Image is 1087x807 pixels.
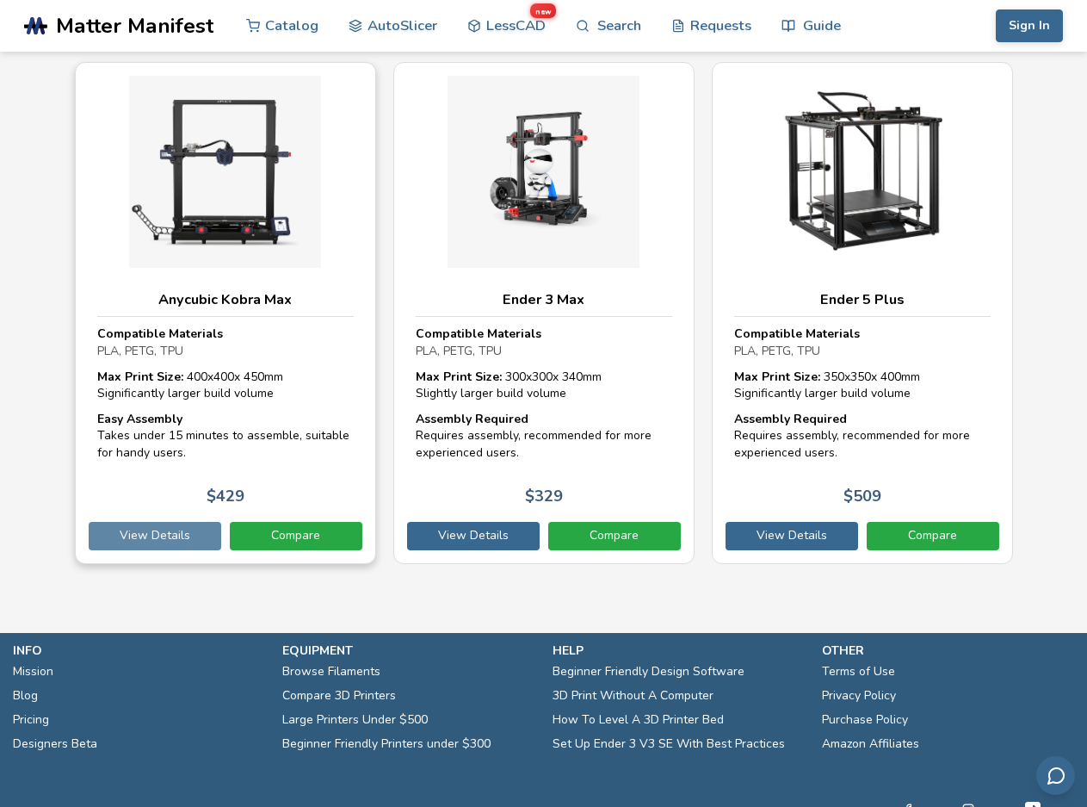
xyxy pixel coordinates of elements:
h3: Anycubic Kobra Max [97,291,354,308]
a: Large Printers Under $500 [282,708,428,732]
strong: Assembly Required [734,411,847,427]
p: other [822,642,1074,660]
a: How To Level A 3D Printer Bed [553,708,724,732]
a: Purchase Policy [822,708,908,732]
strong: Compatible Materials [416,326,541,342]
strong: Compatible Materials [97,326,223,342]
a: Compare [230,522,362,549]
span: PLA, PETG, TPU [416,343,502,359]
div: 300 x 300 x 340 mm Slightly larger build volume [416,369,672,402]
a: View Details [726,522,858,549]
span: Matter Manifest [56,14,213,38]
p: $ 509 [843,487,881,506]
a: Compare [548,522,681,549]
a: Blog [13,684,38,708]
a: Compare 3D Printers [282,684,396,708]
a: Beginner Friendly Design Software [553,660,744,684]
p: $ 429 [207,487,244,506]
div: 400 x 400 x 450 mm Significantly larger build volume [97,369,354,402]
a: Ender 5 PlusCompatible MaterialsPLA, PETG, TPUMax Print Size: 350x350x 400mmSignificantly larger ... [712,62,1013,564]
strong: Assembly Required [416,411,528,427]
a: Amazon Affiliates [822,732,919,756]
a: 3D Print Without A Computer [553,684,713,708]
div: Requires assembly, recommended for more experienced users. [734,411,991,462]
a: Mission [13,660,53,684]
p: help [553,642,805,660]
strong: Max Print Size: [97,369,183,385]
strong: Easy Assembly [97,411,182,427]
strong: Max Print Size: [416,369,502,385]
strong: Max Print Size: [734,369,820,385]
a: Pricing [13,708,49,732]
a: Ender 3 MaxCompatible MaterialsPLA, PETG, TPUMax Print Size: 300x300x 340mmSlightly larger build ... [393,62,695,564]
div: Requires assembly, recommended for more experienced users. [416,411,672,462]
a: Privacy Policy [822,684,896,708]
a: Anycubic Kobra MaxCompatible MaterialsPLA, PETG, TPUMax Print Size: 400x400x 450mmSignificantly l... [75,62,376,564]
a: Beginner Friendly Printers under $300 [282,732,491,756]
a: Compare [867,522,999,549]
p: equipment [282,642,534,660]
a: Browse Filaments [282,660,380,684]
span: new [530,3,557,18]
a: Set Up Ender 3 V3 SE With Best Practices [553,732,785,756]
button: Send feedback via email [1036,756,1075,795]
p: $ 329 [525,487,563,506]
a: Designers Beta [13,732,97,756]
span: PLA, PETG, TPU [734,343,820,359]
p: info [13,642,265,660]
h3: Ender 5 Plus [734,291,991,308]
button: Sign In [996,9,1063,42]
a: View Details [89,522,221,549]
span: PLA, PETG, TPU [97,343,183,359]
strong: Compatible Materials [734,326,860,342]
h3: Ender 3 Max [416,291,672,308]
a: Terms of Use [822,660,895,684]
div: Takes under 15 minutes to assemble, suitable for handy users. [97,411,354,462]
div: 350 x 350 x 400 mm Significantly larger build volume [734,369,991,402]
a: View Details [407,522,540,549]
